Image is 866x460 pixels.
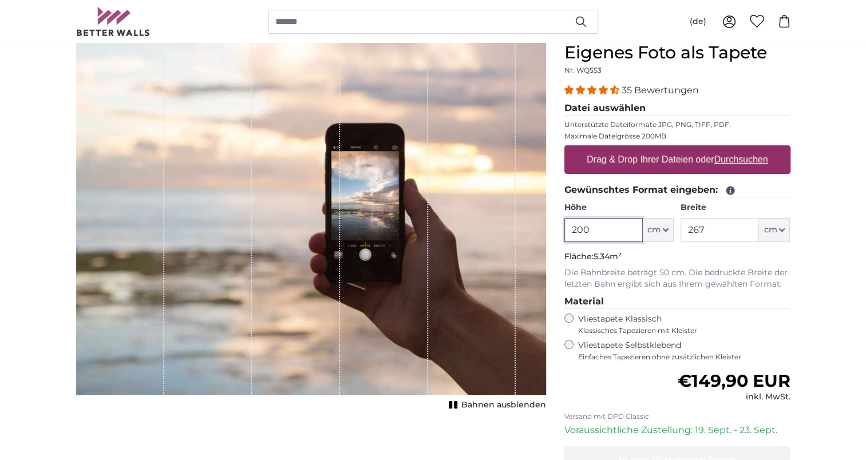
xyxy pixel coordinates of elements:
span: Klassisches Tapezieren mit Kleister [578,326,781,335]
label: Breite [681,202,790,213]
p: Die Bahnbreite beträgt 50 cm. Die bedruckte Breite der letzten Bahn ergibt sich aus Ihrem gewählt... [564,267,790,290]
div: inkl. MwSt. [677,391,790,403]
button: Bahnen ausblenden [445,397,546,413]
p: Fläche: [564,251,790,263]
span: Nr. WQ553 [564,66,602,74]
legend: Gewünschtes Format eingeben: [564,183,790,197]
p: Unterstützte Dateiformate JPG, PNG, TIFF, PDF. [564,120,790,129]
label: Höhe [564,202,674,213]
u: Durchsuchen [714,154,768,164]
h1: Eigenes Foto als Tapete [564,42,790,63]
label: Vliestapete Klassisch [578,314,781,335]
label: Vliestapete Selbstklebend [578,340,790,362]
legend: Material [564,295,790,309]
p: Maximale Dateigrösse 200MB. [564,132,790,141]
span: 4.34 stars [564,85,622,96]
span: 35 Bewertungen [622,85,699,96]
span: Bahnen ausblenden [461,399,546,411]
span: 5.34m² [594,251,622,261]
button: (de) [681,11,715,32]
div: 1 of 1 [76,42,546,413]
label: Drag & Drop Ihrer Dateien oder [582,148,773,171]
legend: Datei auswählen [564,101,790,116]
button: cm [759,218,790,242]
span: €149,90 EUR [677,370,790,391]
button: cm [643,218,674,242]
span: cm [647,224,661,236]
img: Betterwalls [76,7,151,36]
span: cm [764,224,777,236]
p: Versand mit DPD Classic [564,412,790,421]
p: Voraussichtliche Zustellung: 19. Sept. - 23. Sept. [564,423,790,437]
span: Einfaches Tapezieren ohne zusätzlichen Kleister [578,352,790,362]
